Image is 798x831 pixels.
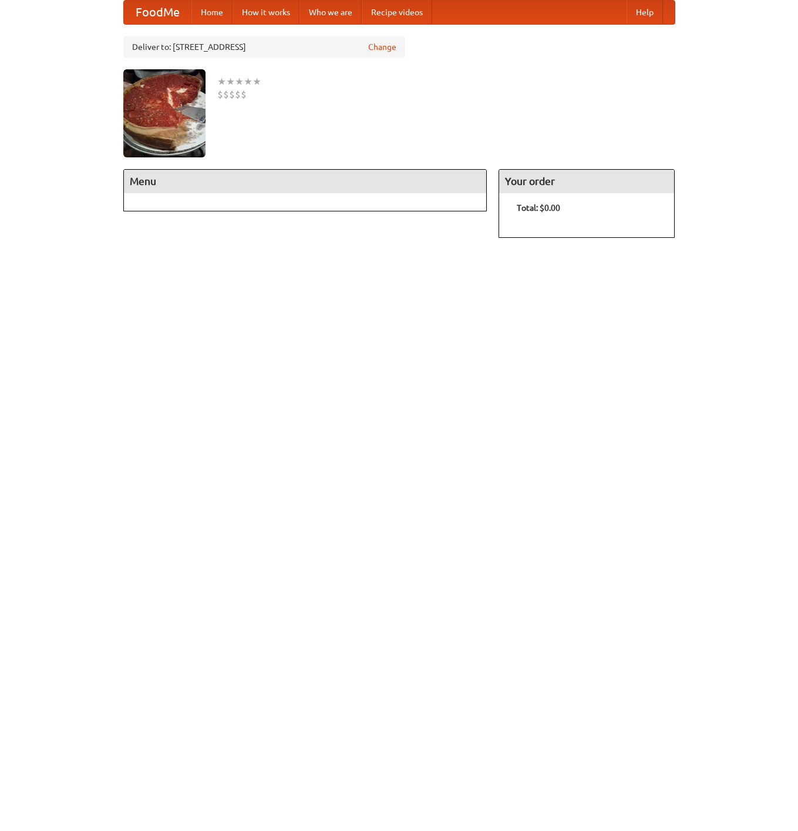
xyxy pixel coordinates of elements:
b: Total: $0.00 [517,203,560,213]
li: $ [241,88,247,101]
a: How it works [233,1,299,24]
a: Help [627,1,663,24]
a: FoodMe [124,1,191,24]
h4: Your order [499,170,674,193]
img: angular.jpg [123,69,206,157]
a: Home [191,1,233,24]
li: ★ [235,75,244,88]
h4: Menu [124,170,487,193]
a: Change [368,41,396,53]
a: Who we are [299,1,362,24]
a: Recipe videos [362,1,432,24]
div: Deliver to: [STREET_ADDRESS] [123,36,405,58]
li: ★ [252,75,261,88]
li: ★ [226,75,235,88]
li: $ [217,88,223,101]
li: $ [229,88,235,101]
li: ★ [244,75,252,88]
li: ★ [217,75,226,88]
li: $ [235,88,241,101]
li: $ [223,88,229,101]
